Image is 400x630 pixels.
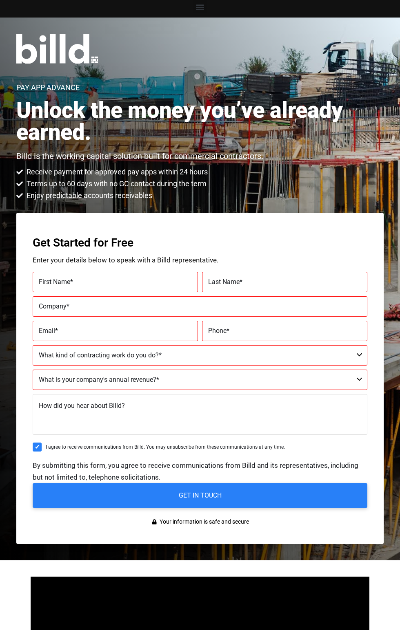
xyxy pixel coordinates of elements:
[24,167,208,177] span: Receive payment for approved pay apps within 24 hours
[208,278,240,286] span: Last Name
[39,327,55,335] span: Email
[33,483,367,508] input: GET IN TOUCH
[39,278,70,286] span: First Name
[16,152,263,161] p: Billd is the working capital solution built for commercial contractors.
[39,402,125,410] span: How did you hear about Billd?
[24,179,207,189] span: Terms up to 60 days with no GC contact during the term
[39,302,67,310] span: Company
[33,443,42,452] input: I agree to receive communications from Billd. You may unsubscribe from these communications at an...
[16,84,80,91] h1: Pay App Advance
[158,516,249,528] span: Your information is safe and secure
[208,327,227,335] span: Phone
[33,461,358,481] span: By submitting this form, you agree to receive communications from Billd and its representatives, ...
[33,257,367,264] p: Enter your details below to speak with a Billd representative.
[16,99,384,143] h2: Unlock the money you’ve already earned.
[33,237,367,249] h3: Get Started for Free
[46,444,285,450] span: I agree to receive communications from Billd. You may unsubscribe from these communications at an...
[24,191,152,200] span: Enjoy predictable accounts receivables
